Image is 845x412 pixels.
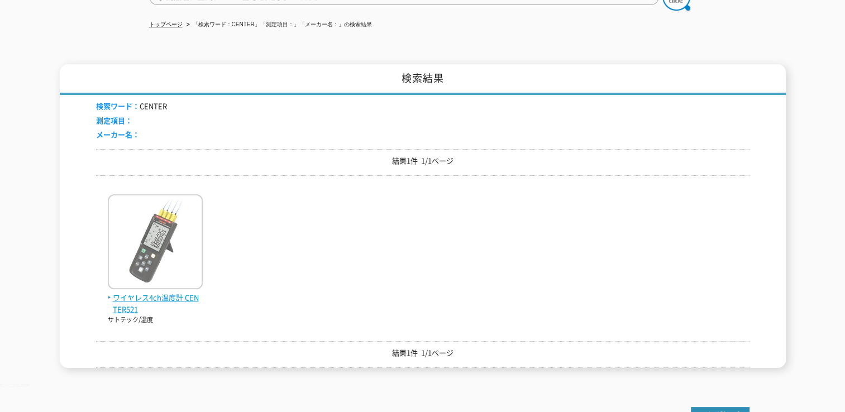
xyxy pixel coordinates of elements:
[96,100,167,112] li: CENTER
[149,21,183,27] a: トップページ
[96,100,140,111] span: 検索ワード：
[96,115,132,126] span: 測定項目：
[96,129,140,140] span: メーカー名：
[108,292,203,315] span: ワイヤレス4ch温度計 CENTER521
[108,280,203,315] a: ワイヤレス4ch温度計 CENTER521
[184,19,372,31] li: 「検索ワード：CENTER」「測定項目：」「メーカー名：」の検索結果
[96,155,749,167] p: 結果1件 1/1ページ
[108,194,203,292] img: CENTER521
[60,64,786,95] h1: 検索結果
[96,347,749,359] p: 結果1件 1/1ページ
[108,315,203,325] p: サトテック/温度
